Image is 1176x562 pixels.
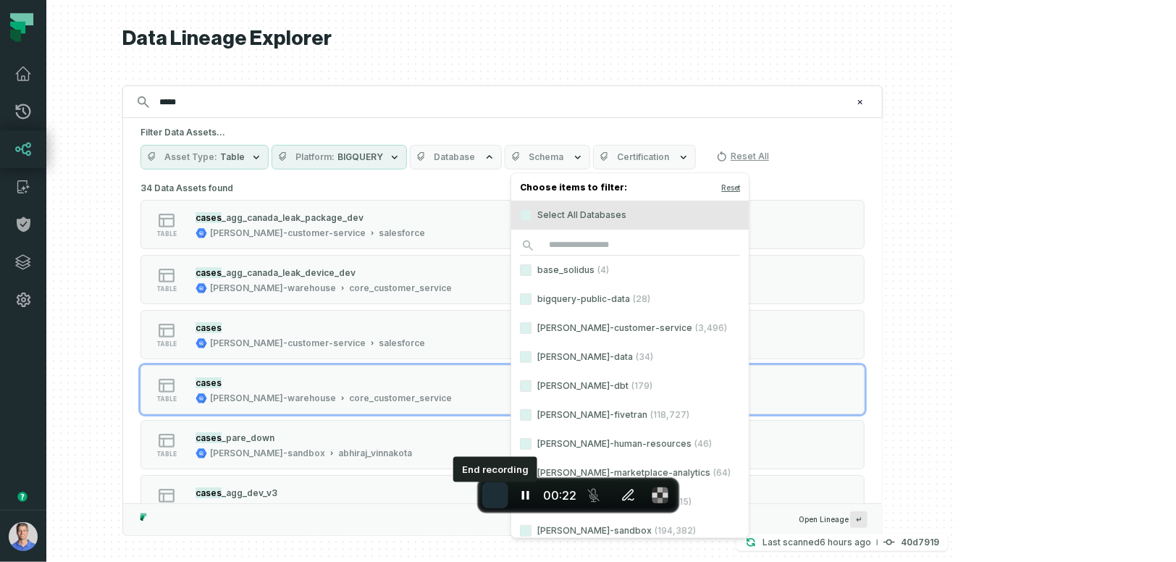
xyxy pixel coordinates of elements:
[520,409,532,421] button: [PERSON_NAME]-fivetran(118,727)
[164,151,217,163] span: Asset Type
[156,285,177,293] span: table
[140,310,865,359] button: table[PERSON_NAME]-customer-servicesalesforce
[511,314,749,343] label: [PERSON_NAME]-customer-service
[695,322,727,334] span: (3,496)
[511,372,749,400] label: [PERSON_NAME]-dbt
[156,395,177,403] span: table
[511,201,749,230] label: Select All Databases
[210,503,366,514] div: juul-customer-service
[156,340,177,348] span: table
[210,227,366,239] div: juul-customer-service
[222,212,364,223] span: _agg_canada_leak_package_dev
[434,151,475,163] span: Database
[196,487,222,498] mark: cases
[505,145,590,169] button: Schema
[694,438,712,450] span: (46)
[16,490,29,503] div: Tooltip anchor
[379,503,425,514] div: salesforce
[210,448,325,459] div: juul-sandbox
[520,380,532,392] button: [PERSON_NAME]-dbt(179)
[222,432,274,443] span: _pare_down
[210,337,366,349] div: juul-customer-service
[520,351,532,363] button: [PERSON_NAME]-data(34)
[295,151,335,163] span: Platform
[511,343,749,372] label: [PERSON_NAME]-data
[736,534,948,551] button: Last scanned[DATE] 6:47:37 AM40d7919
[140,420,865,469] button: table[PERSON_NAME]-sandboxabhiraj_vinnakota
[850,511,868,528] span: Press ↵ to add a new Data Asset to the graph
[597,264,609,276] span: (4)
[222,487,277,498] span: _agg_dev_v3
[349,282,452,294] div: core_customer_service
[520,322,532,334] button: [PERSON_NAME]-customer-service(3,496)
[272,145,407,169] button: PlatformBIGQUERY
[156,450,177,458] span: table
[710,145,775,168] button: Reset All
[853,95,868,109] button: Clear search query
[593,145,696,169] button: Certification
[196,432,222,443] mark: cases
[820,537,871,548] relative-time: Sep 17, 2025, 6:47 AM GMT+3
[196,377,222,388] mark: cases
[379,337,425,349] div: salesforce
[676,496,692,508] span: (15)
[410,145,502,169] button: Database
[210,282,336,294] div: juul-warehouse
[520,293,532,305] button: bigquery-public-data(28)
[349,393,452,404] div: core_customer_service
[511,458,749,487] label: [PERSON_NAME]-marketplace-analytics
[338,448,412,459] div: abhiraj_vinnakota
[511,179,749,201] h4: Choose items to filter:
[379,227,425,239] div: salesforce
[210,393,336,404] div: juul-warehouse
[763,535,871,550] p: Last scanned
[222,267,356,278] span: _agg_canada_leak_device_dev
[156,230,177,238] span: table
[901,538,939,547] h4: 40d7919
[196,267,222,278] mark: cases
[520,467,532,479] button: [PERSON_NAME]-marketplace-analytics(64)
[633,293,650,305] span: (28)
[511,285,749,314] label: bigquery-public-data
[520,209,532,221] button: Select All Databases
[799,511,868,528] span: Open Lineage
[140,255,865,304] button: table[PERSON_NAME]-warehousecore_customer_service
[713,467,731,479] span: (64)
[511,256,749,285] label: base_solidus
[631,380,652,392] span: (179)
[337,151,383,163] span: BIGQUERY
[140,365,865,414] button: table[PERSON_NAME]-warehousecore_customer_service
[520,264,532,276] button: base_solidus(4)
[721,182,740,193] button: Reset
[123,178,882,503] div: Suggestions
[9,522,38,551] img: avatar of Barak Forgoun
[636,351,653,363] span: (34)
[196,212,222,223] mark: cases
[511,516,749,545] label: [PERSON_NAME]-sandbox
[140,145,269,169] button: Asset TypeTable
[196,322,222,333] mark: cases
[650,409,689,421] span: (118,727)
[655,525,696,537] span: (194,382)
[511,400,749,429] label: [PERSON_NAME]-fivetran
[140,475,865,524] button: table[PERSON_NAME]-customer-servicesalesforce
[520,438,532,450] button: [PERSON_NAME]-human-resources(46)
[529,151,563,163] span: Schema
[140,200,865,249] button: table[PERSON_NAME]-customer-servicesalesforce
[220,151,245,163] span: Table
[122,26,883,51] h1: Data Lineage Explorer
[511,429,749,458] label: [PERSON_NAME]-human-resources
[617,151,669,163] span: Certification
[520,525,532,537] button: [PERSON_NAME]-sandbox(194,382)
[140,127,865,138] h5: Filter Data Assets...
